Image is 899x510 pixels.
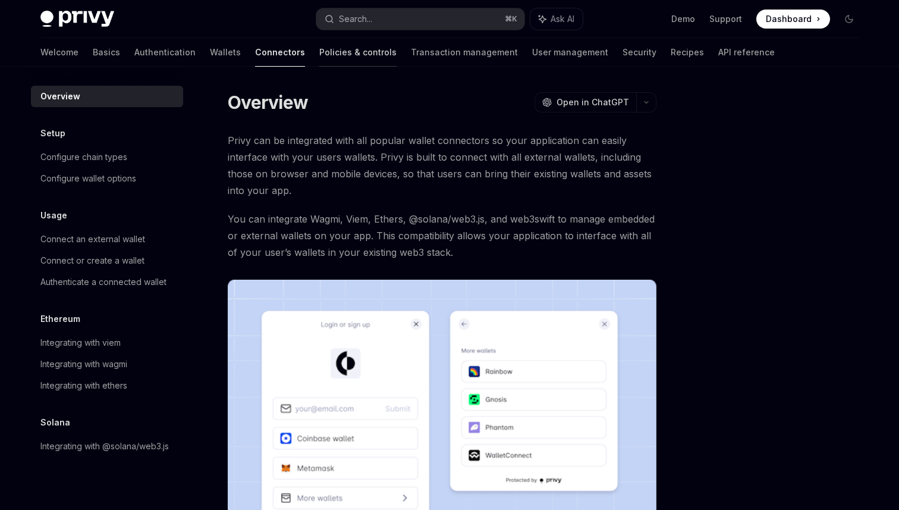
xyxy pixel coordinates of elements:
[40,275,166,289] div: Authenticate a connected wallet
[228,211,656,261] span: You can integrate Wagmi, Viem, Ethers, @solana/web3.js, and web3swift to manage embedded or exter...
[718,38,775,67] a: API reference
[40,336,121,350] div: Integrating with viem
[40,38,78,67] a: Welcome
[40,150,127,164] div: Configure chain types
[31,436,183,457] a: Integrating with @solana/web3.js
[671,13,695,25] a: Demo
[31,250,183,271] a: Connect or create a wallet
[709,13,742,25] a: Support
[228,132,656,199] span: Privy can be integrated with all popular wallet connectors so your application can easily interfa...
[93,38,120,67] a: Basics
[411,38,518,67] a: Transaction management
[530,8,583,30] button: Ask AI
[40,378,127,393] div: Integrating with ethers
[31,229,183,250] a: Connect an external wallet
[40,439,169,453] div: Integrating with @solana/web3.js
[40,254,144,268] div: Connect or create a wallet
[766,13,812,25] span: Dashboard
[551,13,574,25] span: Ask AI
[316,8,524,30] button: Search...⌘K
[532,38,608,67] a: User management
[31,332,183,353] a: Integrating with viem
[31,146,183,168] a: Configure chain types
[31,86,183,107] a: Overview
[40,208,67,223] h5: Usage
[339,12,372,26] div: Search...
[31,375,183,396] a: Integrating with ethers
[40,126,65,140] h5: Setup
[31,353,183,375] a: Integrating with wagmi
[505,14,517,24] span: ⌘ K
[228,92,308,113] h1: Overview
[840,10,859,29] button: Toggle dark mode
[40,171,136,186] div: Configure wallet options
[134,38,196,67] a: Authentication
[623,38,656,67] a: Security
[319,38,397,67] a: Policies & controls
[40,11,114,27] img: dark logo
[40,357,127,371] div: Integrating with wagmi
[255,38,305,67] a: Connectors
[40,232,145,246] div: Connect an external wallet
[535,92,636,112] button: Open in ChatGPT
[756,10,830,29] a: Dashboard
[40,312,80,326] h5: Ethereum
[557,96,629,108] span: Open in ChatGPT
[31,168,183,189] a: Configure wallet options
[671,38,704,67] a: Recipes
[40,89,80,104] div: Overview
[31,271,183,293] a: Authenticate a connected wallet
[40,415,70,430] h5: Solana
[210,38,241,67] a: Wallets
